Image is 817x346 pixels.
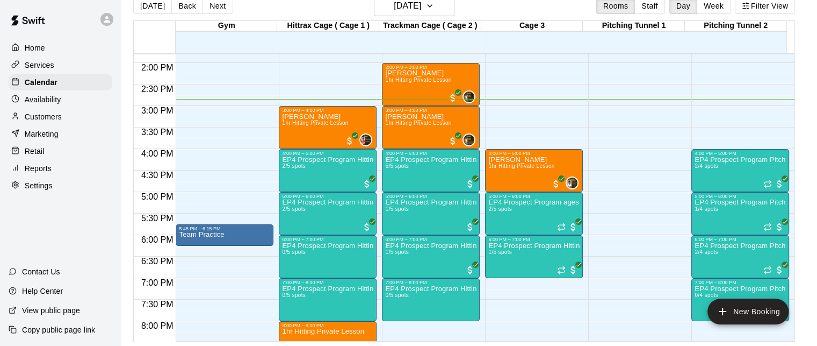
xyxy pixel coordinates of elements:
div: 7:00 PM – 8:00 PM: EP4 Prospect Program Hitting ( ages 13-15 ) [382,278,480,321]
a: Reports [9,160,112,176]
span: 2/5 spots filled [282,206,306,212]
div: 6:00 PM – 7:00 PM [695,237,786,242]
span: All customers have paid [774,265,785,276]
p: Contact Us [22,266,60,277]
a: Calendar [9,74,112,90]
div: 6:00 PM – 7:00 PM: EP4 Prospect Program Hitting ( 16u+ Slot ) [279,235,377,278]
span: Melvin Garcia [467,90,475,103]
span: 2/5 spots filled [282,163,306,169]
div: 8:00 PM – 9:00 PM [282,323,373,328]
p: Settings [25,180,53,191]
span: Recurring event [763,266,772,274]
span: All customers have paid [568,222,579,232]
span: All customers have paid [447,136,458,146]
div: 5:00 PM – 6:00 PM: EP4 Prospect Program Hitting ( ages 13-15 ) [382,192,480,235]
div: 4:00 PM – 5:00 PM: EP4 Prospect Program Pitching (Ages 13+ ) [691,149,789,192]
button: add [707,299,789,324]
div: 4:00 PM – 5:00 PM [385,151,476,156]
a: Availability [9,91,112,108]
span: 7:30 PM [139,300,176,309]
span: Recurring event [557,223,566,231]
span: 0/5 spots filled [282,249,306,255]
div: Pitching Tunnel 1 [583,21,685,31]
div: 5:00 PM – 6:00 PM: EP4 Prospect Program ages 11-12 [485,192,583,235]
div: 2:00 PM – 3:00 PM [385,65,476,70]
span: Recurring event [763,223,772,231]
img: Roldani Baldwin [567,178,577,188]
a: Customers [9,109,112,125]
div: 5:00 PM – 6:00 PM: EP4 Prospect Program Hitting ( 16u+ Slot ) [279,192,377,235]
span: 0/5 spots filled [385,292,409,298]
div: 6:00 PM – 7:00 PM: EP4 Prospect Program Hitting ( ages 8-10 ) [485,235,583,278]
div: 4:00 PM – 5:00 PM [282,151,373,156]
a: Settings [9,178,112,194]
span: 5:30 PM [139,214,176,223]
span: All customers have paid [774,179,785,189]
div: 7:00 PM – 8:00 PM: EP4 Prospect Program Hitting ( 16u+ Slot ) [279,278,377,321]
div: Pitching Tunnel 2 [685,21,787,31]
p: Home [25,43,45,53]
span: Roldani Baldwin [570,176,579,189]
span: 3:30 PM [139,128,176,137]
span: 1/4 spots filled [695,206,718,212]
p: Help Center [22,286,63,296]
span: All customers have paid [361,179,372,189]
span: All customers have paid [465,222,475,232]
img: Melvin Garcia [464,135,474,145]
span: 4:30 PM [139,171,176,180]
img: Julian Hunt [360,135,371,145]
span: 1hr Hitting Private Lesson [488,163,554,169]
div: 5:00 PM – 6:00 PM: EP4 Prospect Program Pitching (Ages 13+ ) [691,192,789,235]
div: 7:00 PM – 8:00 PM [282,280,373,285]
div: 3:00 PM – 4:00 PM: Luke Dever [382,106,480,149]
span: 1/5 spots filled [488,249,512,255]
span: 6:00 PM [139,235,176,244]
p: Reports [25,163,52,174]
p: Copy public page link [22,324,95,335]
span: All customers have paid [361,222,372,232]
a: Marketing [9,126,112,142]
span: Julian Hunt [364,133,372,146]
div: 4:00 PM – 5:00 PM [695,151,786,156]
div: 5:00 PM – 6:00 PM [695,194,786,199]
span: 2:30 PM [139,84,176,94]
span: All customers have paid [447,93,458,103]
span: 1hr Hitting Private Lesson [282,120,348,126]
a: Services [9,57,112,73]
div: 6:00 PM – 7:00 PM [488,237,580,242]
span: Recurring event [763,180,772,188]
div: 6:00 PM – 7:00 PM: EP4 Prospect Program Pitching (Ages 13+ ) [691,235,789,278]
p: Availability [25,94,61,105]
div: 5:00 PM – 6:00 PM [385,194,476,199]
div: 5:00 PM – 6:00 PM [282,194,373,199]
span: 1/5 spots filled [385,206,409,212]
p: Calendar [25,77,57,88]
div: 6:00 PM – 7:00 PM [385,237,476,242]
span: 1/5 spots filled [385,249,409,255]
div: Hittrax Cage ( Cage 1 ) [277,21,379,31]
div: 4:00 PM – 5:00 PM: EP4 Prospect Program Hitting ( ages 13-15 ) [382,149,480,192]
a: Retail [9,143,112,159]
div: 6:00 PM – 7:00 PM: EP4 Prospect Program Hitting ( ages 13-15 ) [382,235,480,278]
span: 5/5 spots filled [385,163,409,169]
p: Customers [25,111,62,122]
a: Home [9,40,112,56]
span: 3:00 PM [139,106,176,115]
span: 1hr Hitting Private Lesson [385,77,451,83]
span: All customers have paid [465,265,475,276]
div: 3:00 PM – 4:00 PM [385,108,476,113]
div: Roldani Baldwin [566,176,579,189]
span: 8:00 PM [139,321,176,330]
div: 7:00 PM – 8:00 PM [385,280,476,285]
span: 5:00 PM [139,192,176,201]
span: All customers have paid [551,179,561,189]
span: All customers have paid [344,136,355,146]
div: 3:00 PM – 4:00 PM: Alex Sikorjak [279,106,377,149]
span: All customers have paid [774,222,785,232]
